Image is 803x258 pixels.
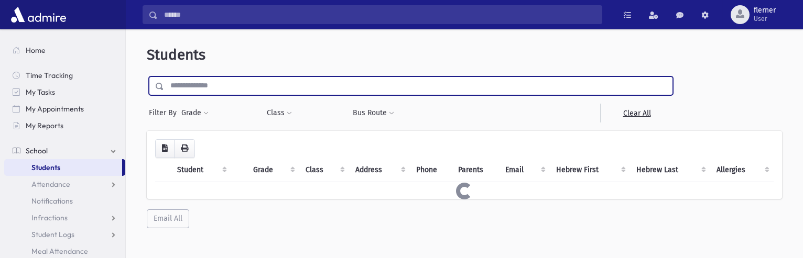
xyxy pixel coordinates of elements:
[31,213,68,222] span: Infractions
[147,209,189,228] button: Email All
[630,158,710,182] th: Hebrew Last
[26,87,55,97] span: My Tasks
[4,117,125,134] a: My Reports
[8,4,69,25] img: AdmirePro
[31,230,74,239] span: Student Logs
[4,42,125,59] a: Home
[31,163,60,172] span: Students
[26,104,84,114] span: My Appointments
[349,158,410,182] th: Address
[4,142,125,159] a: School
[4,67,125,84] a: Time Tracking
[26,46,46,55] span: Home
[26,146,48,155] span: School
[171,158,231,182] th: Student
[147,46,205,63] span: Students
[4,100,125,117] a: My Appointments
[600,104,673,122] a: Clear All
[550,158,631,182] th: Hebrew First
[352,104,395,122] button: Bus Route
[499,158,549,182] th: Email
[4,226,125,243] a: Student Logs
[410,158,452,182] th: Phone
[754,6,776,15] span: flerner
[181,104,209,122] button: Grade
[4,209,125,226] a: Infractions
[452,158,499,182] th: Parents
[299,158,349,182] th: Class
[155,139,175,158] button: CSV
[31,196,73,206] span: Notifications
[710,158,774,182] th: Allergies
[26,71,73,80] span: Time Tracking
[4,193,125,209] a: Notifications
[158,5,602,24] input: Search
[31,180,70,189] span: Attendance
[174,139,195,158] button: Print
[26,121,63,130] span: My Reports
[149,107,181,118] span: Filter By
[31,246,88,256] span: Meal Attendance
[4,176,125,193] a: Attendance
[4,159,122,176] a: Students
[247,158,299,182] th: Grade
[754,15,776,23] span: User
[266,104,292,122] button: Class
[4,84,125,100] a: My Tasks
